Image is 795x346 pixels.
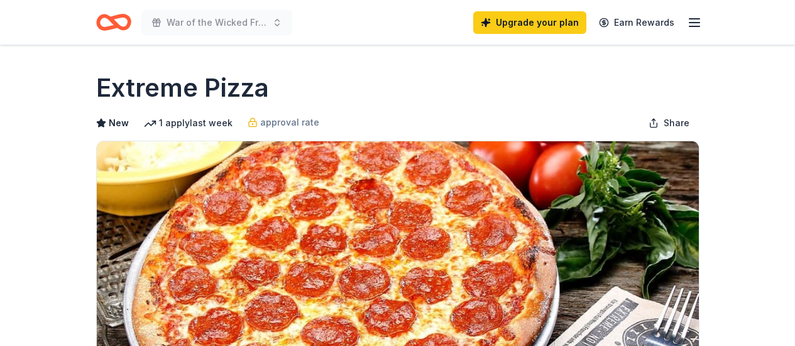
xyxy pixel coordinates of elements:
[141,10,292,35] button: War of the Wicked Friendly 10uC
[96,8,131,37] a: Home
[96,70,269,105] h1: Extreme Pizza
[473,11,586,34] a: Upgrade your plan
[664,116,689,131] span: Share
[639,111,699,136] button: Share
[109,116,129,131] span: New
[144,116,233,131] div: 1 apply last week
[248,115,319,130] a: approval rate
[260,115,319,130] span: approval rate
[167,15,267,30] span: War of the Wicked Friendly 10uC
[591,11,682,34] a: Earn Rewards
